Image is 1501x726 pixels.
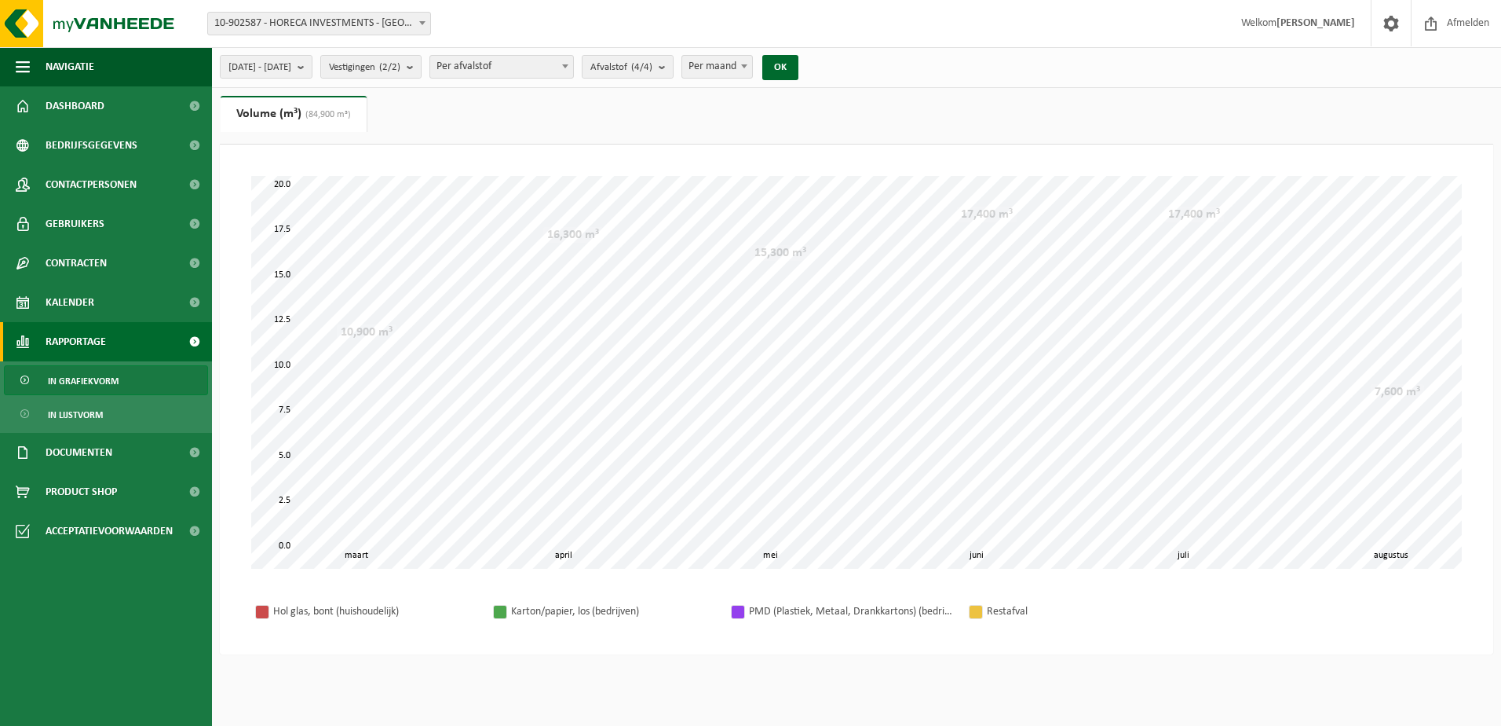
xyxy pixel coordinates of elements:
[957,207,1017,222] div: 17,400 m³
[1276,17,1355,29] strong: [PERSON_NAME]
[1371,384,1424,400] div: 7,600 m³
[749,602,953,621] div: PMD (Plastiek, Metaal, Drankkartons) (bedrijven)
[511,602,715,621] div: Karton/papier, los (bedrijven)
[681,55,753,79] span: Per maand
[48,366,119,396] span: In grafiekvorm
[46,283,94,322] span: Kalender
[46,204,104,244] span: Gebruikers
[320,55,422,79] button: Vestigingen(2/2)
[329,56,400,79] span: Vestigingen
[273,602,477,621] div: Hol glas, bont (huishoudelijk)
[590,56,652,79] span: Afvalstof
[48,400,103,430] span: In lijstvorm
[208,13,430,35] span: 10-902587 - HORECA INVESTMENTS - GENT
[430,56,573,78] span: Per afvalstof
[582,55,674,79] button: Afvalstof(4/4)
[1164,207,1224,222] div: 17,400 m³
[46,244,107,283] span: Contracten
[46,126,137,165] span: Bedrijfsgegevens
[4,365,208,395] a: In grafiekvorm
[46,511,173,551] span: Acceptatievoorwaarden
[46,47,94,86] span: Navigatie
[221,96,367,132] a: Volume (m³)
[301,110,351,119] span: (84,900 m³)
[682,56,752,78] span: Per maand
[46,322,106,361] span: Rapportage
[987,602,1191,621] div: Restafval
[46,86,104,126] span: Dashboard
[220,55,312,79] button: [DATE] - [DATE]
[543,227,603,243] div: 16,300 m³
[429,55,574,79] span: Per afvalstof
[379,62,400,72] count: (2/2)
[46,165,137,204] span: Contactpersonen
[228,56,291,79] span: [DATE] - [DATE]
[46,433,112,472] span: Documenten
[762,55,798,80] button: OK
[207,12,431,35] span: 10-902587 - HORECA INVESTMENTS - GENT
[631,62,652,72] count: (4/4)
[4,399,208,429] a: In lijstvorm
[46,472,117,511] span: Product Shop
[337,324,396,340] div: 10,900 m³
[750,245,810,261] div: 15,300 m³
